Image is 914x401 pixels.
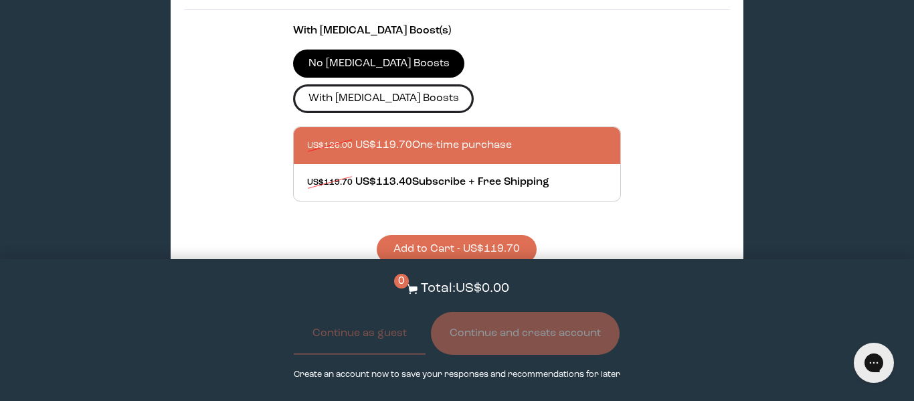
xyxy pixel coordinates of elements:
button: Continue and create account [431,312,620,355]
p: With [MEDICAL_DATA] Boost(s) [293,23,621,39]
button: Add to Cart - US$119.70 [377,235,537,264]
iframe: Gorgias live chat messenger [847,338,901,388]
p: Total: US$0.00 [421,279,509,299]
p: Create an account now to save your responses and recommendations for later [294,368,620,381]
button: Continue as guest [294,312,426,355]
label: With [MEDICAL_DATA] Boosts [293,84,474,112]
label: No [MEDICAL_DATA] Boosts [293,50,464,78]
span: 0 [394,274,409,289]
